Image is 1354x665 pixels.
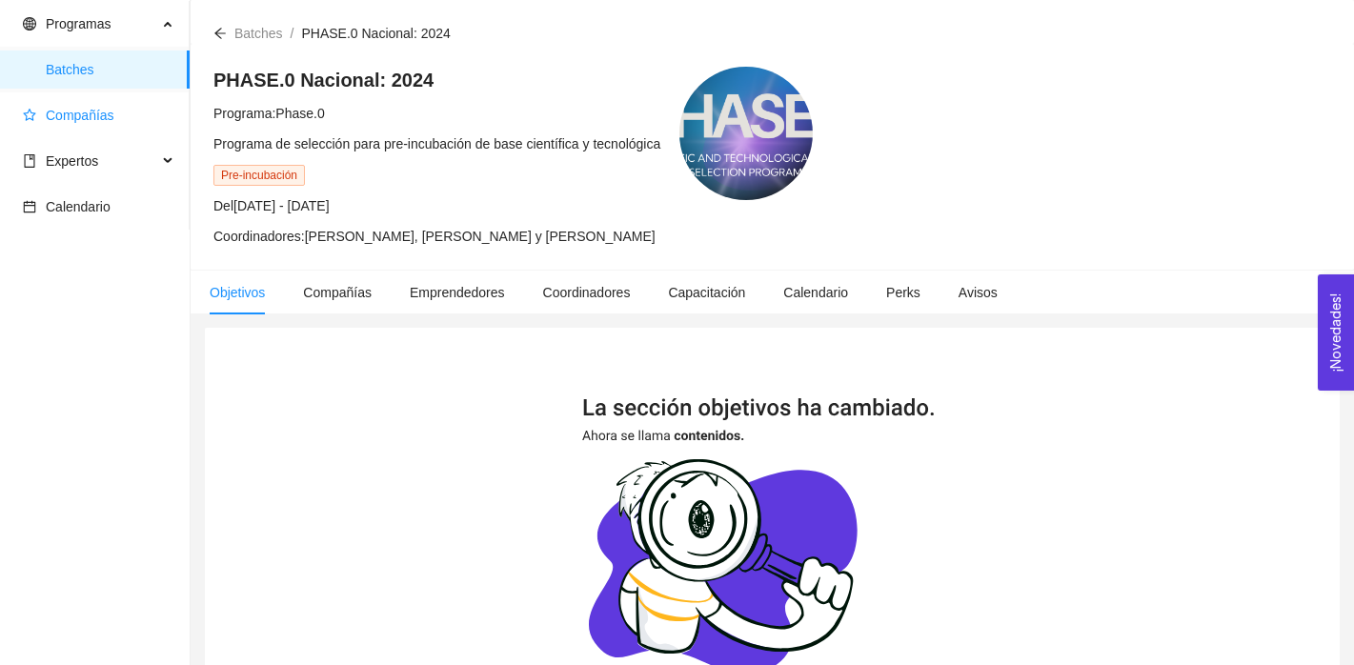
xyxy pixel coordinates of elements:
[213,27,227,40] span: arrow-left
[303,285,372,300] span: Compañías
[301,26,450,41] span: PHASE.0 Nacional: 2024
[23,109,36,122] span: star
[213,106,325,121] span: Programa: Phase.0
[886,285,920,300] span: Perks
[213,165,305,186] span: Pre-incubación
[1318,274,1354,391] button: Open Feedback Widget
[959,285,998,300] span: Avisos
[23,154,36,168] span: book
[46,153,98,169] span: Expertos
[543,285,631,300] span: Coordinadores
[213,136,660,151] span: Programa de selección para pre-incubación de base científica y tecnológica
[291,26,294,41] span: /
[783,285,848,300] span: Calendario
[46,108,114,123] span: Compañías
[668,285,745,300] span: Capacitación
[213,67,660,93] h4: PHASE.0 Nacional: 2024
[23,200,36,213] span: calendar
[46,16,111,31] span: Programas
[210,285,265,300] span: Objetivos
[234,26,283,41] span: Batches
[213,229,656,244] span: Coordinadores: [PERSON_NAME], [PERSON_NAME] y [PERSON_NAME]
[213,198,330,213] span: Del [DATE] - [DATE]
[410,285,505,300] span: Emprendedores
[23,17,36,30] span: global
[46,199,111,214] span: Calendario
[46,50,174,89] span: Batches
